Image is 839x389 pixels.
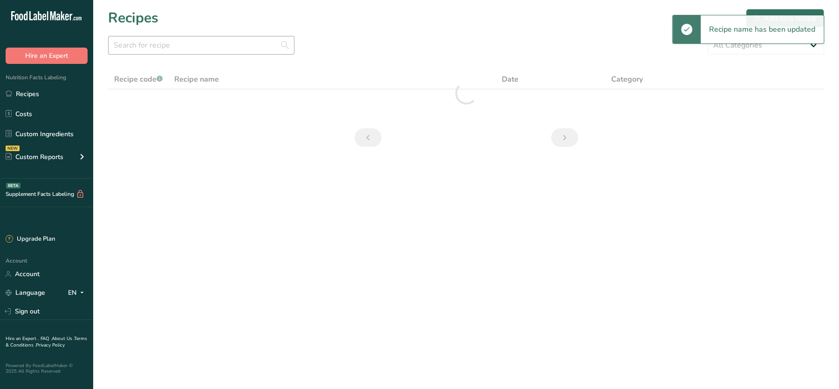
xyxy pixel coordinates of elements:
[108,7,158,28] h1: Recipes
[6,335,87,348] a: Terms & Conditions .
[355,128,382,147] a: Previous page
[36,342,65,348] a: Privacy Policy
[6,285,45,301] a: Language
[6,152,63,162] div: Custom Reports
[6,146,20,151] div: NEW
[108,36,294,55] input: Search for recipe
[6,183,20,188] div: BETA
[746,9,824,28] button: Add new recipe
[6,48,88,64] button: Hire an Expert
[6,363,88,374] div: Powered By FoodLabelMaker © 2025 All Rights Reserved
[41,335,52,342] a: FAQ .
[754,13,816,24] div: Add new recipe
[52,335,74,342] a: About Us .
[68,287,88,299] div: EN
[701,15,824,43] div: Recipe name has been updated
[6,235,55,244] div: Upgrade Plan
[6,335,39,342] a: Hire an Expert .
[551,128,578,147] a: Next page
